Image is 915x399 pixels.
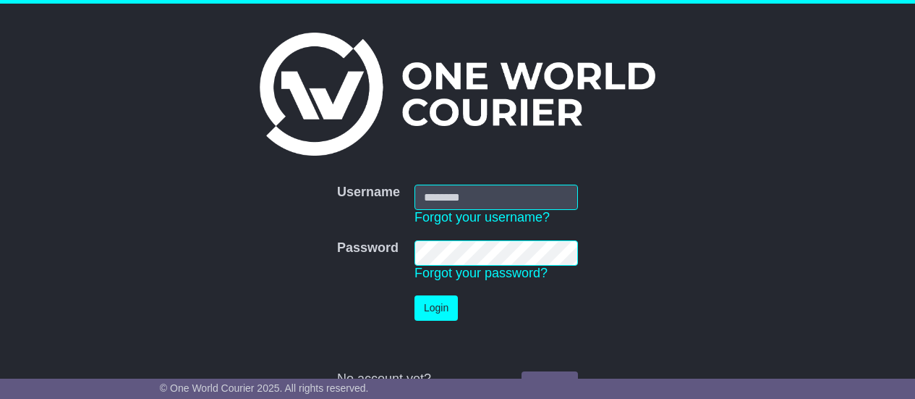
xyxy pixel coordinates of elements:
a: Register [522,371,578,397]
img: One World [260,33,655,156]
a: Forgot your password? [414,266,548,280]
a: Forgot your username? [414,210,550,224]
button: Login [414,295,458,321]
label: Username [337,185,400,201]
label: Password [337,240,399,256]
span: © One World Courier 2025. All rights reserved. [160,382,369,394]
div: No account yet? [337,371,578,387]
